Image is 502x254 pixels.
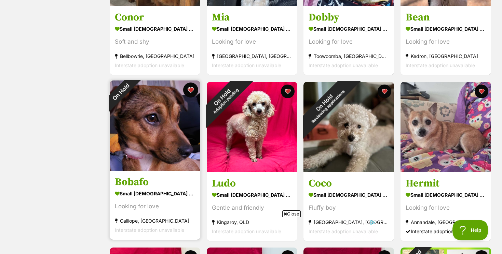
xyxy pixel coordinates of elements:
[406,227,486,236] div: Interstate adoption
[115,11,195,24] h3: Conor
[115,189,195,198] div: small [DEMOGRAPHIC_DATA] Dog
[101,72,141,112] div: On Hold
[194,69,254,129] div: On Hold
[212,177,292,190] h3: Ludo
[115,24,195,34] div: small [DEMOGRAPHIC_DATA] Dog
[212,203,292,212] div: Gentle and friendly
[207,6,297,75] a: Mia small [DEMOGRAPHIC_DATA] Dog Looking for love [GEOGRAPHIC_DATA], [GEOGRAPHIC_DATA] Interstate...
[303,172,394,241] a: Coco small [DEMOGRAPHIC_DATA] Dog Fluffy boy [GEOGRAPHIC_DATA], [GEOGRAPHIC_DATA] Interstate adop...
[282,210,301,217] span: Close
[115,38,195,47] div: Soft and shy
[115,176,195,189] h3: Bobafo
[475,85,488,98] button: favourite
[212,52,292,61] div: [GEOGRAPHIC_DATA], [GEOGRAPHIC_DATA]
[115,202,195,211] div: Looking for love
[401,82,491,172] img: Hermit
[311,89,346,124] span: Reviewing applications
[281,85,294,98] button: favourite
[406,11,486,24] h3: Bean
[115,216,195,225] div: Calliope, [GEOGRAPHIC_DATA]
[303,82,394,172] img: Coco
[309,38,389,47] div: Looking for love
[207,82,297,172] img: Ludo
[309,24,389,34] div: small [DEMOGRAPHIC_DATA] Dog
[401,172,491,241] a: Hermit small [DEMOGRAPHIC_DATA] Dog Looking for love Annandale, [GEOGRAPHIC_DATA] Interstate adop...
[309,190,389,200] div: small [DEMOGRAPHIC_DATA] Dog
[183,83,198,98] button: favourite
[401,6,491,75] a: Bean small [DEMOGRAPHIC_DATA] Dog Looking for love Kedron, [GEOGRAPHIC_DATA] Interstate adoption ...
[309,203,389,212] div: Fluffy boy
[212,24,292,34] div: small [DEMOGRAPHIC_DATA] Dog
[309,11,389,24] h3: Dobby
[406,177,486,190] h3: Hermit
[110,170,200,240] a: Bobafo small [DEMOGRAPHIC_DATA] Dog Looking for love Calliope, [GEOGRAPHIC_DATA] Interstate adopt...
[452,220,488,240] iframe: Help Scout Beacon - Open
[378,85,391,98] button: favourite
[110,165,200,172] a: On Hold
[406,218,486,227] div: Annandale, [GEOGRAPHIC_DATA]
[406,190,486,200] div: small [DEMOGRAPHIC_DATA] Dog
[406,38,486,47] div: Looking for love
[127,220,376,251] iframe: Advertisement
[406,24,486,34] div: small [DEMOGRAPHIC_DATA] Dog
[212,38,292,47] div: Looking for love
[309,52,389,61] div: Toowoomba, [GEOGRAPHIC_DATA]
[207,166,297,173] a: On HoldAdoption pending
[110,6,200,75] a: Conor small [DEMOGRAPHIC_DATA] Dog Soft and shy Bellbowrie, [GEOGRAPHIC_DATA] Interstate adoption...
[212,190,292,200] div: small [DEMOGRAPHIC_DATA] Dog
[406,63,475,69] span: Interstate adoption unavailable
[309,63,378,69] span: Interstate adoption unavailable
[212,63,281,69] span: Interstate adoption unavailable
[207,172,297,241] a: Ludo small [DEMOGRAPHIC_DATA] Dog Gentle and friendly Kingaroy, QLD Interstate adoption unavailab...
[303,166,394,173] a: On HoldReviewing applications
[309,177,389,190] h3: Coco
[288,66,364,142] div: On Hold
[110,80,200,171] img: Bobafo
[212,11,292,24] h3: Mia
[115,52,195,61] div: Bellbowrie, [GEOGRAPHIC_DATA]
[406,203,486,212] div: Looking for love
[303,6,394,75] a: Dobby small [DEMOGRAPHIC_DATA] Dog Looking for love Toowoomba, [GEOGRAPHIC_DATA] Interstate adopt...
[212,87,240,115] span: Adoption pending
[406,52,486,61] div: Kedron, [GEOGRAPHIC_DATA]
[115,63,184,69] span: Interstate adoption unavailable
[115,227,184,233] span: Interstate adoption unavailable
